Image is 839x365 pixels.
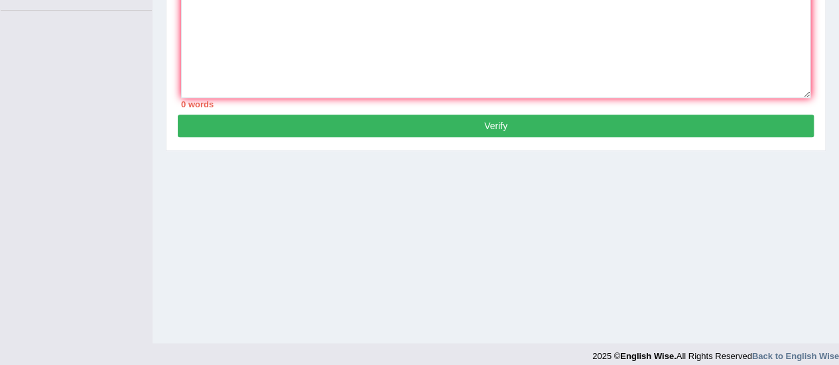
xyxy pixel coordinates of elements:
a: Back to English Wise [752,351,839,361]
div: 2025 © All Rights Reserved [592,343,839,362]
button: Verify [178,115,814,137]
div: 0 words [181,98,810,111]
strong: English Wise. [620,351,676,361]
